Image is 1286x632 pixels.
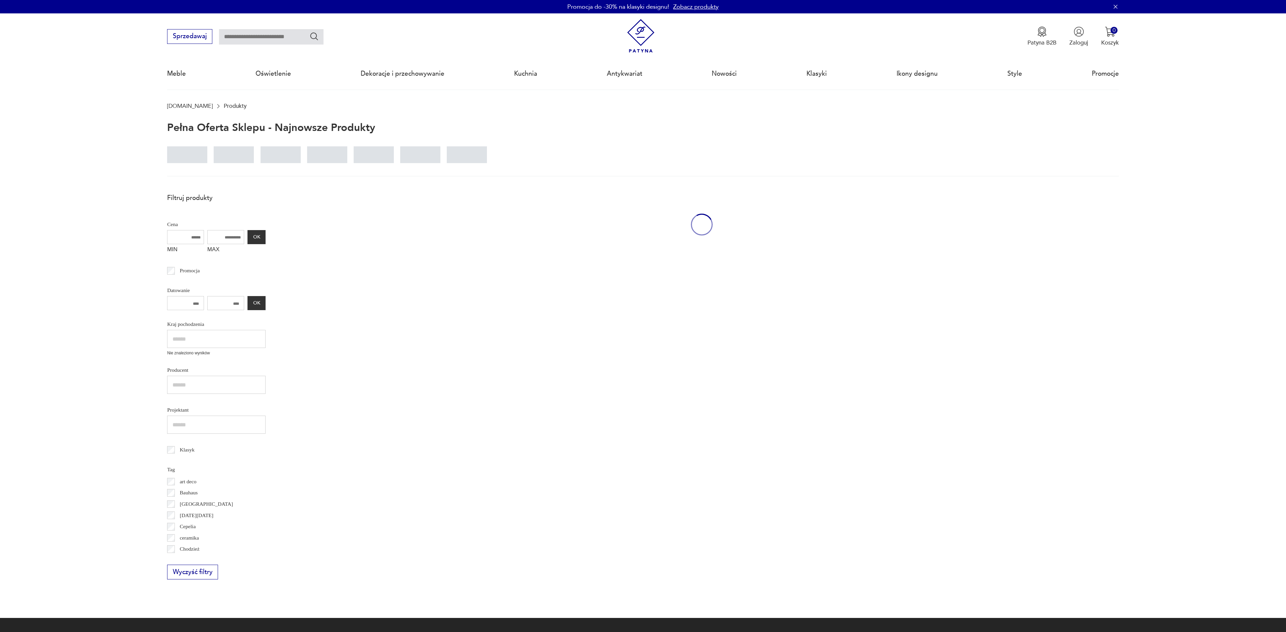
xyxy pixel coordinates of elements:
a: Ikona medaluPatyna B2B [1027,26,1057,47]
p: art deco [180,477,197,486]
p: Bauhaus [180,488,198,497]
label: MAX [207,244,244,257]
p: Tag [167,465,266,474]
p: Chodzież [180,545,200,553]
p: Cena [167,220,266,229]
label: MIN [167,244,204,257]
p: Produkty [224,103,246,109]
a: Zobacz produkty [673,3,719,11]
a: Kuchnia [514,58,537,89]
img: Patyna - sklep z meblami i dekoracjami vintage [624,19,658,53]
p: Klasyk [180,445,195,454]
img: Ikonka użytkownika [1074,26,1084,37]
p: Producent [167,366,266,374]
a: Meble [167,58,186,89]
img: Ikona medalu [1037,26,1047,37]
p: Promocja [180,266,200,275]
a: Nowości [712,58,737,89]
p: [GEOGRAPHIC_DATA] [180,500,233,508]
p: Ćmielów [180,556,199,565]
a: [DOMAIN_NAME] [167,103,213,109]
button: Wyczyść filtry [167,565,218,579]
button: Zaloguj [1069,26,1088,47]
a: Klasyki [806,58,827,89]
a: Ikony designu [897,58,938,89]
button: Patyna B2B [1027,26,1057,47]
p: Datowanie [167,286,266,295]
button: 0Koszyk [1101,26,1119,47]
button: OK [247,230,266,244]
a: Promocje [1092,58,1119,89]
a: Oświetlenie [256,58,291,89]
button: Szukaj [309,31,319,41]
p: Patyna B2B [1027,39,1057,47]
h1: Pełna oferta sklepu - najnowsze produkty [167,122,375,134]
p: ceramika [180,534,199,542]
p: Cepelia [180,522,196,531]
p: [DATE][DATE] [180,511,213,520]
div: 0 [1111,27,1118,34]
img: Ikona koszyka [1105,26,1115,37]
div: oval-loading [691,190,713,260]
p: Projektant [167,406,266,414]
p: Koszyk [1101,39,1119,47]
a: Antykwariat [607,58,642,89]
button: OK [247,296,266,310]
p: Filtruj produkty [167,194,266,202]
p: Promocja do -30% na klasyki designu! [567,3,669,11]
p: Nie znaleziono wyników [167,350,266,356]
a: Style [1007,58,1022,89]
p: Zaloguj [1069,39,1088,47]
button: Sprzedawaj [167,29,212,44]
p: Kraj pochodzenia [167,320,266,329]
a: Dekoracje i przechowywanie [361,58,444,89]
a: Sprzedawaj [167,34,212,40]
